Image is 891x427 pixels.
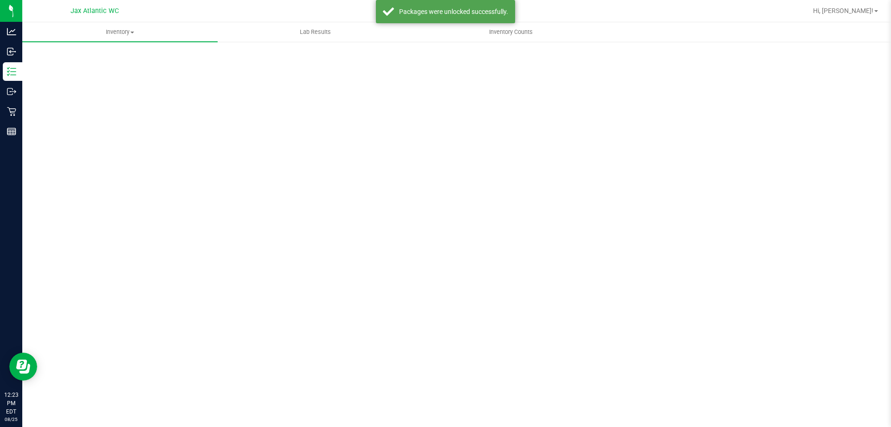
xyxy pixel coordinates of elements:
[7,127,16,136] inline-svg: Reports
[7,107,16,116] inline-svg: Retail
[22,22,218,42] a: Inventory
[477,28,545,36] span: Inventory Counts
[71,7,119,15] span: Jax Atlantic WC
[287,28,343,36] span: Lab Results
[218,22,413,42] a: Lab Results
[413,22,608,42] a: Inventory Counts
[813,7,873,14] span: Hi, [PERSON_NAME]!
[22,28,218,36] span: Inventory
[7,47,16,56] inline-svg: Inbound
[7,87,16,96] inline-svg: Outbound
[4,391,18,416] p: 12:23 PM EDT
[7,27,16,36] inline-svg: Analytics
[7,67,16,76] inline-svg: Inventory
[399,7,508,16] div: Packages were unlocked successfully.
[4,416,18,423] p: 08/25
[9,353,37,381] iframe: Resource center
